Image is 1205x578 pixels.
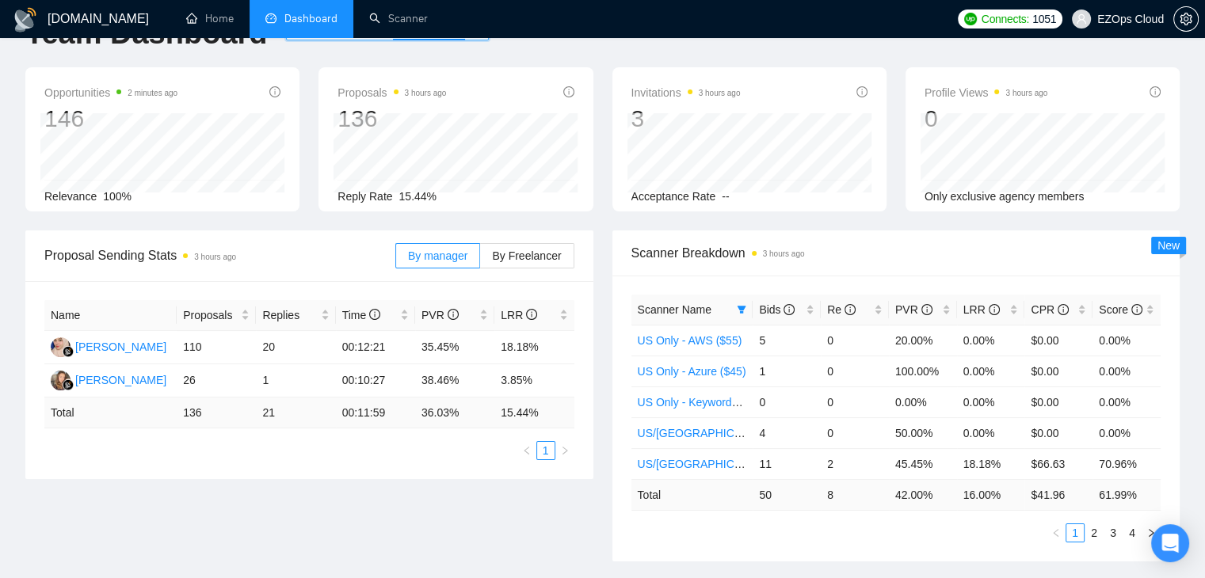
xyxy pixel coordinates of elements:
a: 4 [1123,524,1141,542]
a: AJ[PERSON_NAME] [51,340,166,352]
td: 16.00 % [957,479,1025,510]
div: [PERSON_NAME] [75,338,166,356]
span: PVR [421,309,459,321]
td: 0 [821,417,889,448]
td: Total [44,397,177,428]
span: filter [734,298,749,321]
span: info-circle [369,309,380,320]
td: $0.00 [1024,356,1093,386]
td: 0 [753,386,821,417]
td: 20.00% [889,325,957,356]
span: dashboard [265,13,276,24]
button: setting [1173,6,1199,32]
td: Total [631,479,753,510]
time: 3 hours ago [405,89,447,97]
a: 1 [537,442,555,459]
span: LRR [501,309,537,321]
td: 42.00 % [889,479,957,510]
td: 0.00% [957,325,1025,356]
td: 8 [821,479,889,510]
span: Only exclusive agency members [925,190,1085,203]
div: [PERSON_NAME] [75,371,166,389]
span: Connects: [982,10,1029,28]
span: Dashboard [284,12,337,25]
td: 21 [256,397,335,428]
span: Proposal Sending Stats [44,245,395,265]
td: 26 [177,364,256,397]
span: user [1076,13,1087,25]
span: info-circle [1150,86,1161,97]
button: right [555,441,574,460]
div: Open Intercom Messenger [1151,524,1189,562]
span: Score [1099,303,1142,316]
td: 0.00% [957,356,1025,386]
td: 18.18% [494,331,574,364]
td: 0.00% [957,417,1025,448]
span: 100% [103,190,132,203]
span: info-circle [845,304,856,315]
td: 50 [753,479,821,510]
span: info-circle [1058,304,1069,315]
td: 61.99 % [1093,479,1161,510]
time: 3 hours ago [194,253,236,261]
li: 2 [1085,523,1104,542]
span: info-circle [989,304,1000,315]
a: 2 [1085,524,1103,542]
td: 50.00% [889,417,957,448]
span: CPR [1031,303,1068,316]
li: Next Page [1142,523,1161,542]
td: 38.46% [415,364,494,397]
div: 146 [44,104,177,134]
a: US Only - Keywords ($45) [638,396,767,409]
span: 1051 [1032,10,1056,28]
li: Previous Page [517,441,536,460]
td: 15.44 % [494,397,574,428]
a: setting [1173,13,1199,25]
th: Name [44,300,177,331]
span: info-circle [1131,304,1142,315]
li: 1 [1066,523,1085,542]
td: 4 [753,417,821,448]
time: 3 hours ago [763,249,805,258]
span: 15.44% [399,190,437,203]
span: Proposals [337,83,446,102]
th: Replies [256,300,335,331]
time: 3 hours ago [699,89,741,97]
a: US Only - Azure ($45) [638,365,746,378]
span: Opportunities [44,83,177,102]
a: homeHome [186,12,234,25]
td: $0.00 [1024,417,1093,448]
td: 0 [821,386,889,417]
td: 136 [177,397,256,428]
span: info-circle [784,304,795,315]
td: $66.63 [1024,448,1093,479]
span: Relevance [44,190,97,203]
span: New [1157,239,1180,252]
a: US/[GEOGRAPHIC_DATA] - Azure ($45) [638,427,839,439]
td: 0.00% [1093,325,1161,356]
span: Acceptance Rate [631,190,716,203]
td: 0.00% [1093,417,1161,448]
span: left [522,446,532,455]
span: -- [722,190,729,203]
a: 1 [1066,524,1084,542]
span: PVR [895,303,932,316]
img: upwork-logo.png [964,13,977,25]
span: Re [827,303,856,316]
span: setting [1174,13,1198,25]
div: 0 [925,104,1048,134]
button: left [517,441,536,460]
span: Scanner Name [638,303,711,316]
td: 45.45% [889,448,957,479]
td: 35.45% [415,331,494,364]
td: 00:11:59 [336,397,415,428]
td: 2 [821,448,889,479]
span: info-circle [563,86,574,97]
span: Time [342,309,380,321]
a: US/[GEOGRAPHIC_DATA] - AWS ($45) [638,458,835,470]
span: LRR [963,303,1000,316]
td: 00:10:27 [336,364,415,397]
img: logo [13,7,38,32]
td: $0.00 [1024,386,1093,417]
span: info-circle [526,309,537,320]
